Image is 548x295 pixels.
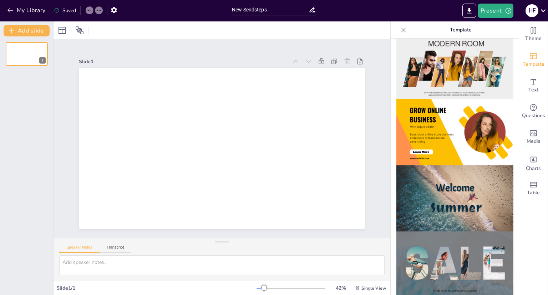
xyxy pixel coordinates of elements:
[526,4,538,18] button: H F
[519,150,548,176] div: Add charts and graphs
[462,4,476,18] button: Export to PowerPoint
[232,5,309,15] input: Insert title
[100,245,131,253] button: Transcript
[527,189,540,197] span: Table
[396,99,513,165] img: thumb-4.png
[519,99,548,124] div: Get real-time input from your audience
[332,285,349,291] div: 42 %
[526,4,538,17] div: H F
[54,7,76,14] div: Saved
[523,60,544,68] span: Template
[5,5,49,16] button: My Library
[478,4,513,18] button: Present
[526,165,541,172] span: Charts
[519,176,548,201] div: Add a table
[527,137,541,145] span: Media
[519,73,548,99] div: Add text boxes
[522,112,545,120] span: Questions
[528,86,538,94] span: Text
[519,21,548,47] div: Change the overall theme
[361,285,386,291] span: Single View
[56,285,257,291] div: Slide 1 / 1
[4,25,50,36] button: Add slide
[75,26,84,35] span: Position
[519,47,548,73] div: Add ready made slides
[262,37,353,231] div: Slide 1
[519,124,548,150] div: Add images, graphics, shapes or video
[396,165,513,231] img: thumb-5.png
[409,21,512,39] p: Template
[59,245,100,253] button: Speaker Notes
[6,42,48,66] div: 1
[39,57,46,64] div: 1
[396,34,513,100] img: thumb-3.png
[56,25,68,36] div: Layout
[525,35,542,42] span: Theme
